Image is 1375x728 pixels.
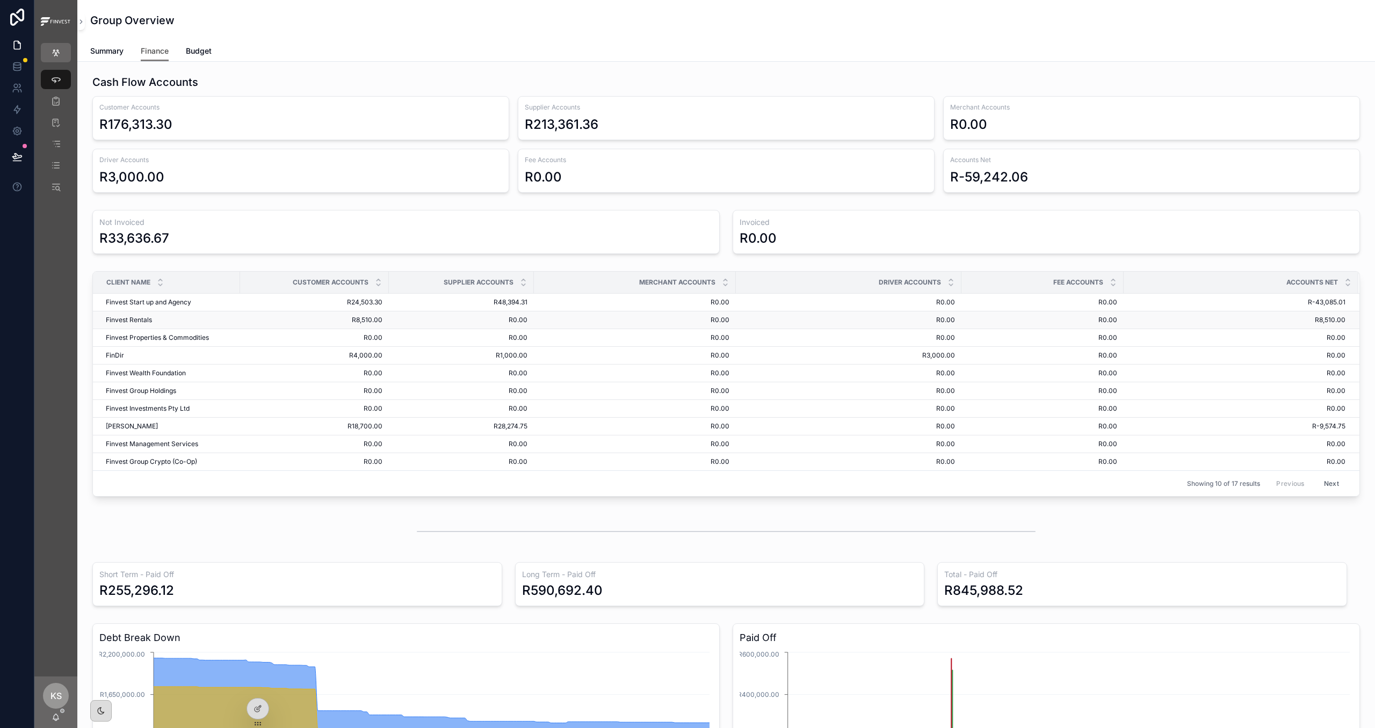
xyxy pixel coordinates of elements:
[944,569,1340,580] h3: Total - Paid Off
[395,387,527,395] a: R0.00
[90,41,124,63] a: Summary
[395,440,527,448] a: R0.00
[540,333,729,342] a: R0.00
[1124,316,1345,324] span: R8,510.00
[968,298,1117,307] span: R0.00
[1124,387,1345,395] span: R0.00
[525,169,562,186] div: R0.00
[968,440,1117,448] a: R0.00
[98,650,145,658] tspan: R2,200,000.00
[247,404,382,413] span: R0.00
[742,440,955,448] a: R0.00
[106,404,190,413] span: Finvest Investments Pty Ltd
[639,278,715,287] span: Merchant Accounts
[950,156,1353,164] span: Accounts Net
[100,690,145,698] tspan: R1,650,000.00
[1187,479,1260,488] span: Showing 10 of 17 results
[106,333,209,342] span: Finvest Properties & Commodities
[742,457,955,466] a: R0.00
[34,62,77,210] div: scrollable content
[106,351,234,360] a: FinDir
[1124,404,1345,413] a: R0.00
[742,298,955,307] span: R0.00
[525,156,928,164] span: Fee Accounts
[540,457,729,466] span: R0.00
[950,116,987,133] div: R0.00
[742,351,955,360] span: R3,000.00
[968,457,1117,466] a: R0.00
[950,103,1353,112] span: Merchant Accounts
[395,333,527,342] a: R0.00
[395,316,527,324] span: R0.00
[395,351,527,360] a: R1,000.00
[90,13,175,28] h1: Group Overview
[540,440,729,448] a: R0.00
[738,650,779,658] tspan: R600,000.00
[106,457,197,466] span: Finvest Group Crypto (Co-Op)
[106,440,234,448] a: Finvest Management Services
[247,369,382,377] a: R0.00
[968,404,1117,413] span: R0.00
[1124,333,1345,342] span: R0.00
[522,582,603,599] div: R590,692.40
[968,333,1117,342] span: R0.00
[740,230,777,247] div: R0.00
[106,404,234,413] a: Finvest Investments Pty Ltd
[525,103,928,112] span: Supplier Accounts
[742,369,955,377] span: R0.00
[247,457,382,466] a: R0.00
[395,404,527,413] a: R0.00
[106,333,234,342] a: Finvest Properties & Commodities
[106,298,234,307] a: Finvest Start up and Agency
[968,387,1117,395] span: R0.00
[395,422,527,431] a: R28,274.75
[737,690,779,698] tspan: R400,000.00
[106,316,152,324] span: Finvest Rentals
[106,387,234,395] a: Finvest Group Holdings
[1124,351,1345,360] a: R0.00
[293,278,368,287] span: Customer Accounts
[1124,457,1345,466] a: R0.00
[540,422,729,431] span: R0.00
[247,298,382,307] span: R24,503.30
[106,422,158,431] span: [PERSON_NAME]
[540,298,729,307] a: R0.00
[247,387,382,395] a: R0.00
[106,369,186,377] span: Finvest Wealth Foundation
[968,422,1117,431] a: R0.00
[968,351,1117,360] a: R0.00
[742,422,955,431] a: R0.00
[540,387,729,395] a: R0.00
[247,316,382,324] span: R8,510.00
[395,298,527,307] a: R48,394.31
[99,230,169,247] div: R33,636.67
[1124,369,1345,377] a: R0.00
[247,351,382,360] a: R4,000.00
[742,316,955,324] a: R0.00
[41,17,71,26] img: App logo
[540,351,729,360] a: R0.00
[968,316,1117,324] a: R0.00
[742,404,955,413] a: R0.00
[106,422,234,431] a: [PERSON_NAME]
[99,103,502,112] span: Customer Accounts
